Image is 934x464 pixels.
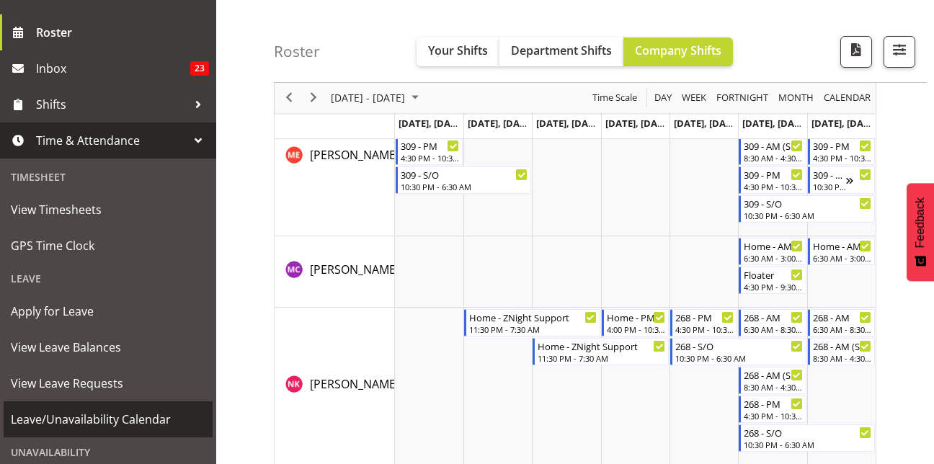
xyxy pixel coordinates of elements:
[605,117,671,130] span: [DATE], [DATE]
[739,367,806,394] div: Navneet Kaur"s event - 268 - AM (Sat/Sun) Begin From Saturday, September 6, 2025 at 8:30:00 AM GM...
[653,89,673,107] span: Day
[538,352,665,364] div: 11:30 PM - 7:30 AM
[4,365,213,401] a: View Leave Requests
[739,138,806,165] div: Mary Endaya"s event - 309 - AM (Sat/Sun) Begin From Saturday, September 6, 2025 at 8:30:00 AM GMT...
[310,375,399,393] a: [PERSON_NAME]
[591,89,639,107] span: Time Scale
[11,336,205,358] span: View Leave Balances
[538,339,665,353] div: Home - ZNight Support
[401,138,459,153] div: 309 - PM
[811,117,877,130] span: [DATE], [DATE]
[822,89,873,107] button: Month
[590,89,640,107] button: Time Scale
[536,117,602,130] span: [DATE], [DATE]
[714,89,771,107] button: Fortnight
[310,146,399,164] a: [PERSON_NAME]
[739,195,875,223] div: Mary Endaya"s event - 309 - S/O Begin From Saturday, September 6, 2025 at 10:30:00 PM GMT+12:00 E...
[813,167,846,182] div: 309 - S/O
[469,324,597,335] div: 11:30 PM - 7:30 AM
[744,310,802,324] div: 268 - AM
[511,43,612,58] span: Department Shifts
[275,79,395,236] td: Mary Endaya resource
[401,152,459,164] div: 4:30 PM - 10:30 PM
[744,252,802,264] div: 6:30 AM - 3:00 PM
[744,410,802,421] div: 4:30 PM - 10:30 PM
[813,310,871,324] div: 268 - AM
[310,261,399,278] a: [PERSON_NAME]
[739,267,806,294] div: Miyoung Chung"s event - Floater Begin From Saturday, September 6, 2025 at 4:30:00 PM GMT+12:00 En...
[4,264,213,293] div: Leave
[428,43,488,58] span: Your Shifts
[884,36,915,68] button: Filter Shifts
[822,89,872,107] span: calendar
[744,138,802,153] div: 309 - AM (Sat/Sun)
[813,181,846,192] div: 10:30 PM - 6:30 AM
[4,329,213,365] a: View Leave Balances
[680,89,708,107] span: Week
[742,117,808,130] span: [DATE], [DATE]
[675,310,734,324] div: 268 - PM
[744,196,871,210] div: 309 - S/O
[396,138,463,165] div: Mary Endaya"s event - 309 - PM Begin From Monday, September 1, 2025 at 4:30:00 PM GMT+12:00 Ends ...
[776,89,817,107] button: Timeline Month
[813,339,871,353] div: 268 - AM (Sat/Sun)
[310,376,399,392] span: [PERSON_NAME]
[602,309,669,336] div: Navneet Kaur"s event - Home - PM Support 2 Begin From Thursday, September 4, 2025 at 4:00:00 PM G...
[36,58,190,79] span: Inbox
[326,83,427,113] div: September 01 - 07, 2025
[744,181,802,192] div: 4:30 PM - 10:30 PM
[739,166,806,194] div: Mary Endaya"s event - 309 - PM Begin From Saturday, September 6, 2025 at 4:30:00 PM GMT+12:00 End...
[715,89,770,107] span: Fortnight
[11,372,205,394] span: View Leave Requests
[744,324,802,335] div: 6:30 AM - 8:30 AM
[274,43,320,60] h4: Roster
[744,152,802,164] div: 8:30 AM - 4:30 PM
[670,338,806,365] div: Navneet Kaur"s event - 268 - S/O Begin From Friday, September 5, 2025 at 10:30:00 PM GMT+12:00 En...
[464,309,600,336] div: Navneet Kaur"s event - Home - ZNight Support Begin From Tuesday, September 2, 2025 at 11:30:00 PM...
[399,117,464,130] span: [DATE], [DATE]
[310,147,399,163] span: [PERSON_NAME]
[739,309,806,336] div: Navneet Kaur"s event - 268 - AM Begin From Saturday, September 6, 2025 at 6:30:00 AM GMT+12:00 En...
[813,324,871,335] div: 6:30 AM - 8:30 AM
[675,352,803,364] div: 10:30 PM - 6:30 AM
[813,138,871,153] div: 309 - PM
[744,367,802,382] div: 268 - AM (Sat/Sun)
[4,293,213,329] a: Apply for Leave
[744,238,802,253] div: Home - AM Support 2
[11,199,205,220] span: View Timesheets
[907,183,934,281] button: Feedback - Show survey
[680,89,709,107] button: Timeline Week
[808,338,875,365] div: Navneet Kaur"s event - 268 - AM (Sat/Sun) Begin From Sunday, September 7, 2025 at 8:30:00 AM GMT+...
[36,94,187,115] span: Shifts
[744,381,802,393] div: 8:30 AM - 4:30 PM
[417,37,499,66] button: Your Shifts
[190,61,209,76] span: 23
[36,22,209,43] span: Roster
[468,117,533,130] span: [DATE], [DATE]
[777,89,815,107] span: Month
[652,89,675,107] button: Timeline Day
[744,210,871,221] div: 10:30 PM - 6:30 AM
[469,310,597,324] div: Home - ZNight Support
[310,262,399,277] span: [PERSON_NAME]
[607,324,665,335] div: 4:00 PM - 10:30 PM
[744,167,802,182] div: 309 - PM
[808,166,875,194] div: Mary Endaya"s event - 309 - S/O Begin From Sunday, September 7, 2025 at 10:30:00 PM GMT+12:00 End...
[808,138,875,165] div: Mary Endaya"s event - 309 - PM Begin From Sunday, September 7, 2025 at 4:30:00 PM GMT+12:00 Ends ...
[744,439,871,450] div: 10:30 PM - 6:30 AM
[674,117,739,130] span: [DATE], [DATE]
[396,166,532,194] div: Mary Endaya"s event - 309 - S/O Begin From Monday, September 1, 2025 at 10:30:00 PM GMT+12:00 End...
[499,37,623,66] button: Department Shifts
[4,162,213,192] div: Timesheet
[744,281,802,293] div: 4:30 PM - 9:30 PM
[4,228,213,264] a: GPS Time Clock
[11,409,205,430] span: Leave/Unavailability Calendar
[36,130,187,151] span: Time & Attendance
[739,396,806,423] div: Navneet Kaur"s event - 268 - PM Begin From Saturday, September 6, 2025 at 4:30:00 PM GMT+12:00 En...
[840,36,872,68] button: Download a PDF of the roster according to the set date range.
[675,339,803,353] div: 268 - S/O
[11,235,205,256] span: GPS Time Clock
[277,83,301,113] div: previous period
[607,310,665,324] div: Home - PM Support 2
[280,89,299,107] button: Previous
